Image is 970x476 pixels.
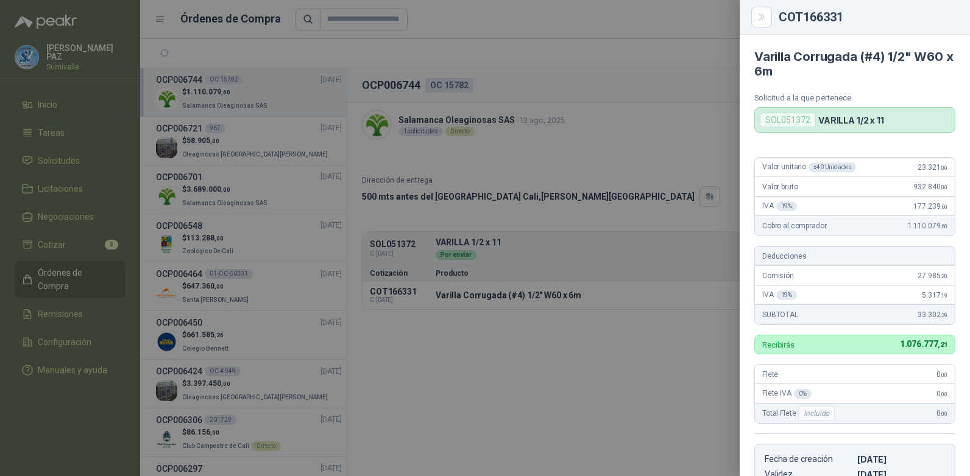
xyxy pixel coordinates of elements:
span: IVA [762,290,797,300]
p: Solicitud a la que pertenece [754,93,955,102]
span: IVA [762,201,797,211]
span: Valor bruto [762,183,798,191]
span: ,19 [940,292,947,299]
span: 23.321 [918,163,947,172]
span: ,39 [940,312,947,318]
span: Flete IVA [762,389,812,399]
span: ,60 [940,203,947,210]
span: ,00 [940,371,947,378]
span: 177.239 [913,202,947,211]
span: Cobro al comprador [762,222,826,230]
div: Incluido [798,406,835,421]
span: 27.985 [918,271,947,280]
div: 19 % [776,201,798,211]
span: 0 [936,390,947,398]
div: SOL051372 [760,113,816,127]
span: ,00 [940,410,947,417]
span: Deducciones [762,252,806,261]
div: 19 % [776,290,798,300]
span: 33.302 [918,310,947,319]
span: ,00 [940,184,947,191]
span: Total Flete [762,406,837,421]
span: 932.840 [913,183,947,191]
div: COT166331 [779,11,955,23]
h4: Varilla Corrugada (#4) 1/2" W60 x 6m [754,49,955,79]
span: ,20 [940,273,947,279]
span: ,60 [940,223,947,229]
span: SUBTOTAL [762,310,798,319]
span: ,21 [938,341,947,349]
div: x 40 Unidades [809,163,856,172]
span: 1.076.777 [900,339,947,349]
span: Flete [762,370,778,379]
span: 1.110.079 [908,222,947,230]
span: 5.317 [922,291,947,299]
span: 0 [936,370,947,379]
span: Comisión [762,271,794,280]
p: Recibirás [762,341,795,349]
button: Close [754,10,769,24]
p: [DATE] [857,454,945,464]
p: VARILLA 1/2 x 11 [818,115,884,125]
span: 0 [936,409,947,418]
span: ,00 [940,164,947,171]
span: ,00 [940,391,947,397]
div: 0 % [794,389,812,399]
span: Valor unitario [762,163,856,172]
p: Fecha de creación [765,454,852,464]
